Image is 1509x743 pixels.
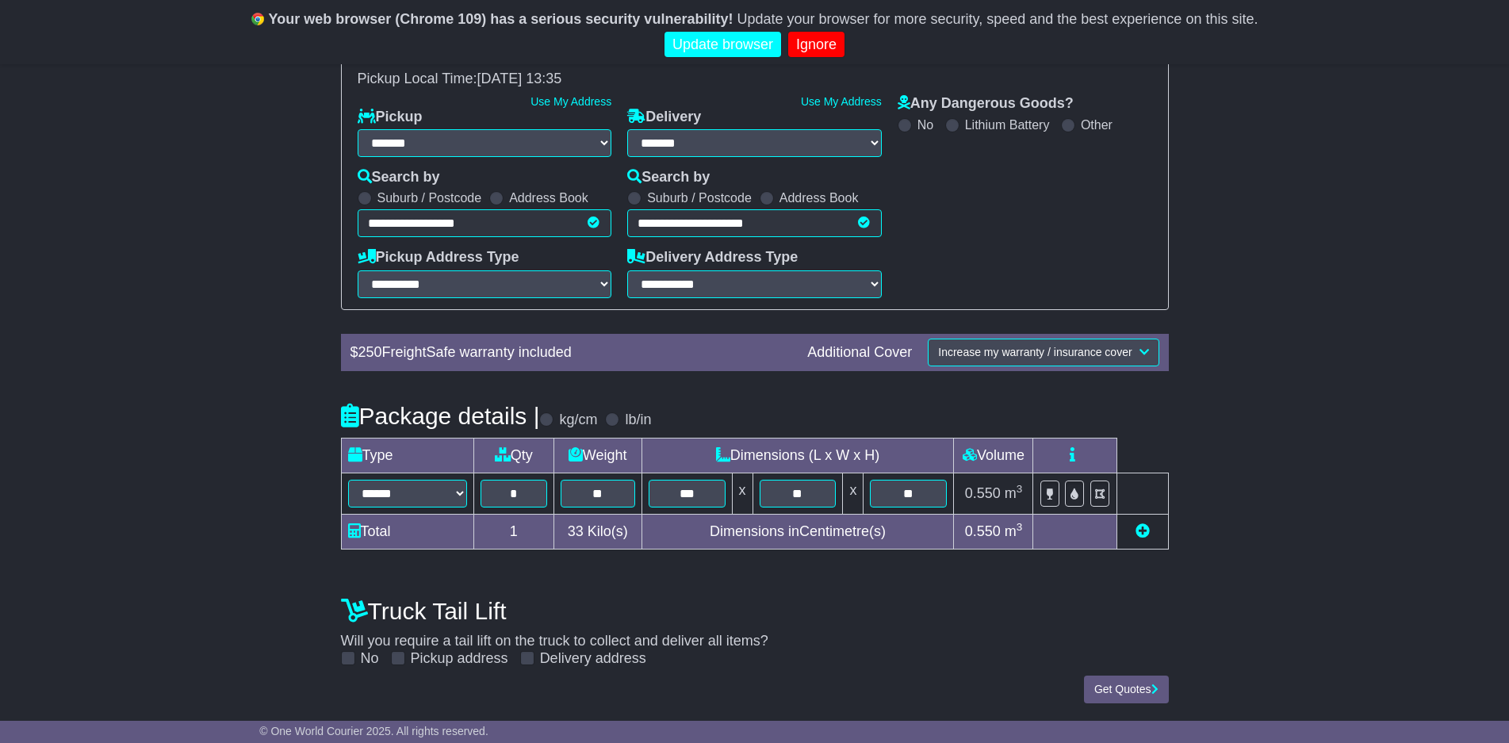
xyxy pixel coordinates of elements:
[568,523,584,539] span: 33
[843,473,864,514] td: x
[627,109,701,126] label: Delivery
[1017,521,1023,533] sup: 3
[358,344,382,360] span: 250
[350,71,1160,88] div: Pickup Local Time:
[642,514,954,549] td: Dimensions in Centimetre(s)
[559,412,597,429] label: kg/cm
[361,650,379,668] label: No
[788,32,845,58] a: Ignore
[553,514,642,549] td: Kilo(s)
[625,412,651,429] label: lb/in
[1136,523,1150,539] a: Add new item
[779,190,859,205] label: Address Book
[341,598,1169,624] h4: Truck Tail Lift
[664,32,781,58] a: Update browser
[341,438,473,473] td: Type
[343,344,800,362] div: $ FreightSafe warranty included
[509,190,588,205] label: Address Book
[1017,483,1023,495] sup: 3
[553,438,642,473] td: Weight
[647,190,752,205] label: Suburb / Postcode
[377,190,482,205] label: Suburb / Postcode
[898,95,1074,113] label: Any Dangerous Goods?
[917,117,933,132] label: No
[530,95,611,108] a: Use My Address
[477,71,562,86] span: [DATE] 13:35
[732,473,753,514] td: x
[1005,523,1023,539] span: m
[358,169,440,186] label: Search by
[938,346,1132,358] span: Increase my warranty / insurance cover
[411,650,508,668] label: Pickup address
[269,11,733,27] b: Your web browser (Chrome 109) has a serious security vulnerability!
[540,650,646,668] label: Delivery address
[1081,117,1113,132] label: Other
[259,725,488,737] span: © One World Courier 2025. All rights reserved.
[627,249,798,266] label: Delivery Address Type
[341,514,473,549] td: Total
[737,11,1258,27] span: Update your browser for more security, speed and the best experience on this site.
[473,438,553,473] td: Qty
[1084,676,1169,703] button: Get Quotes
[799,344,920,362] div: Additional Cover
[801,95,882,108] a: Use My Address
[358,249,519,266] label: Pickup Address Type
[341,403,540,429] h4: Package details |
[954,438,1033,473] td: Volume
[642,438,954,473] td: Dimensions (L x W x H)
[627,169,710,186] label: Search by
[965,117,1050,132] label: Lithium Battery
[333,590,1177,668] div: Will you require a tail lift on the truck to collect and deliver all items?
[473,514,553,549] td: 1
[1005,485,1023,501] span: m
[965,523,1001,539] span: 0.550
[928,339,1159,366] button: Increase my warranty / insurance cover
[965,485,1001,501] span: 0.550
[358,109,423,126] label: Pickup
